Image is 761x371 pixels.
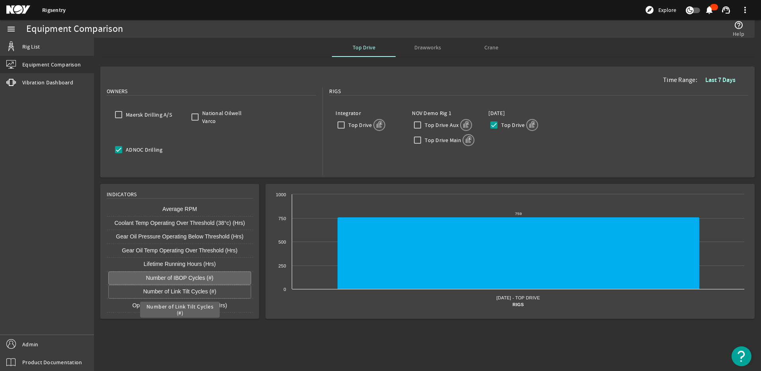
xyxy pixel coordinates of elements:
[721,5,731,15] mat-icon: support_agent
[733,30,744,38] span: Help
[42,6,66,14] a: Rigsentry
[645,5,654,15] mat-icon: explore
[329,87,341,95] span: Rigs
[412,109,451,117] label: NOV Demo Rig 1
[276,192,286,197] text: 1000
[22,61,81,68] span: Equipment Comparison
[26,25,123,33] div: Equipment Comparison
[201,109,253,125] label: National Oilwell Varco
[279,264,286,268] text: 250
[107,87,128,95] span: Owners
[414,45,441,50] span: Drawworks
[124,111,172,119] label: Maersk Drilling A/S
[423,136,461,144] label: Top Drive Main
[107,190,137,198] span: Indicators
[108,230,251,244] button: Gear Oil Pressure Operating Below Threshold (Hrs)
[108,244,251,258] button: Gear Oil Temp Operating Over Threshold (Hrs)
[732,346,751,366] button: Open Resource Center
[22,43,40,51] span: Rig List
[513,302,524,307] text: Rigs
[108,258,251,271] button: Lifetime Running Hours (Hrs)
[22,340,38,348] span: Admin
[515,211,522,216] text: 759
[663,73,748,87] div: Time Range:
[484,45,498,50] span: Crane
[108,217,251,230] button: Coolant Temp Operating Over Threshold (38°c) (Hrs)
[279,216,286,221] text: 750
[704,5,714,15] mat-icon: notifications
[22,358,82,366] span: Product Documentation
[423,121,459,129] label: Top Drive Aux
[347,121,372,129] label: Top Drive
[6,24,16,34] mat-icon: menu
[353,45,375,50] span: Top Drive
[488,109,505,117] label: [DATE]
[699,73,742,87] button: Last 7 Days
[22,78,73,86] span: Vibration Dashboard
[108,285,251,299] button: Number of Link Tilt Cycles (#)
[500,121,525,129] label: Top Drive
[124,146,163,154] label: ADNOC Drilling
[108,203,251,216] button: Average RPM
[705,76,736,84] b: Last 7 Days
[108,299,251,312] button: Operating Hours in Drilling Mode (Hrs)
[279,240,286,244] text: 500
[284,287,286,292] text: 0
[736,0,755,20] button: more_vert
[336,109,361,117] label: Integrator
[496,295,540,300] text: [DATE] - Top Drive
[6,78,16,87] mat-icon: vibration
[734,20,743,30] mat-icon: help_outline
[658,6,676,14] span: Explore
[108,271,251,285] button: Number of IBOP Cycles (#)
[642,4,679,16] button: Explore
